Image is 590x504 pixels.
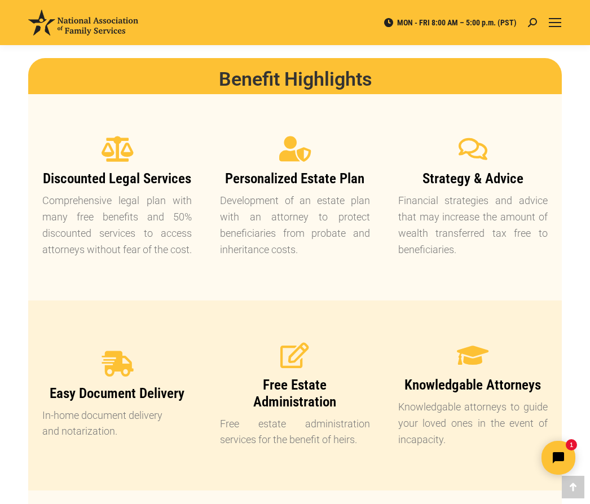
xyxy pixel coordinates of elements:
[422,170,523,187] span: Strategy & Advice
[383,17,517,28] span: MON - FRI 8:00 AM – 5:00 p.m. (PST)
[43,170,191,187] span: Discounted Legal Services
[398,399,548,448] p: Knowledgable attorneys to guide your loved ones in the event of incapacity.
[220,416,369,449] p: Free estate administration services for the benefit of heirs.
[34,69,556,89] h2: Benefit Highlights
[220,193,369,258] p: Development of an estate plan with an attorney to protect beneficiaries from probate and inherita...
[225,170,364,187] span: Personalized Estate Plan
[391,431,585,484] iframe: Tidio Chat
[42,193,192,258] p: Comprehensive legal plan with many free benefits and 50% discounted services to access attorneys ...
[398,193,548,258] p: Financial strategies and advice that may increase the amount of wealth transferred tax free to be...
[253,377,336,410] span: Free Estate Administration
[548,16,562,29] a: Mobile menu icon
[42,408,192,440] p: In-home document delivery and notarization.
[50,385,184,401] span: Easy Document Delivery
[28,10,138,36] img: National Association of Family Services
[404,377,541,393] span: Knowledgable Attorneys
